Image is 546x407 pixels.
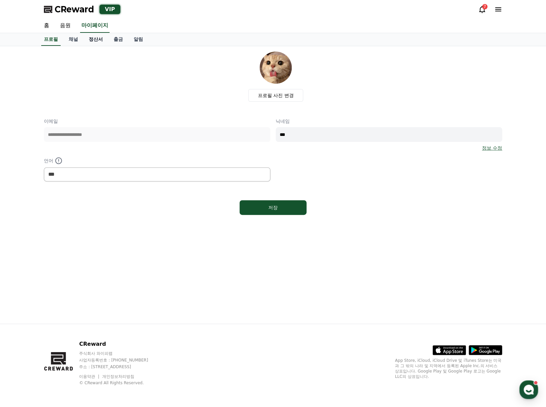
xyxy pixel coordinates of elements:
[44,118,270,125] p: 이메일
[248,89,303,102] label: 프로필 사진 변경
[104,222,112,228] span: 설정
[21,222,25,228] span: 홈
[240,200,306,215] button: 저장
[79,374,100,379] a: 이용약관
[79,351,161,356] p: 주식회사 와이피랩
[79,357,161,363] p: 사업자등록번호 : [PHONE_NUMBER]
[253,204,293,211] div: 저장
[55,19,76,33] a: 음원
[79,380,161,386] p: © CReward All Rights Reserved.
[102,374,134,379] a: 개인정보처리방침
[44,4,94,15] a: CReward
[108,33,128,46] a: 출금
[260,52,292,84] img: profile_image
[55,4,94,15] span: CReward
[128,33,148,46] a: 알림
[63,33,83,46] a: 채널
[395,358,502,379] p: App Store, iCloud, iCloud Drive 및 iTunes Store는 미국과 그 밖의 나라 및 지역에서 등록된 Apple Inc.의 서비스 상표입니다. Goo...
[79,364,161,370] p: 주소 : [STREET_ADDRESS]
[79,340,161,348] p: CReward
[478,5,486,13] a: 7
[44,157,270,165] p: 언어
[2,212,44,229] a: 홈
[482,145,502,151] a: 정보 수정
[61,223,69,228] span: 대화
[83,33,108,46] a: 정산서
[99,5,120,14] div: VIP
[41,33,61,46] a: 프로필
[44,212,86,229] a: 대화
[39,19,55,33] a: 홈
[86,212,129,229] a: 설정
[482,4,487,9] div: 7
[80,19,110,33] a: 마이페이지
[276,118,502,125] p: 닉네임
